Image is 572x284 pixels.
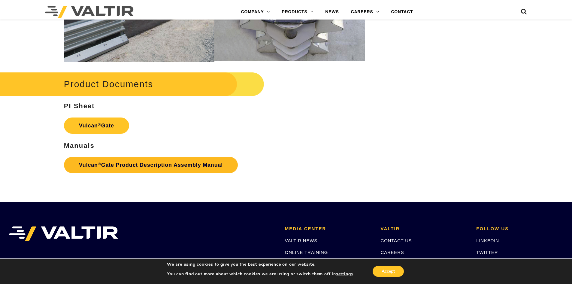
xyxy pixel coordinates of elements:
[476,226,563,231] h2: FOLLOW US
[381,226,468,231] h2: VALTIR
[167,271,354,277] p: You can find out more about which cookies we are using or switch them off in .
[345,6,385,18] a: CAREERS
[98,162,101,166] sup: ®
[45,6,134,18] img: Valtir
[98,122,101,127] sup: ®
[285,250,328,255] a: ONLINE TRAINING
[373,266,404,277] button: Accept
[285,238,317,243] a: VALTIR NEWS
[385,6,419,18] a: CONTACT
[285,226,372,231] h2: MEDIA CENTER
[276,6,319,18] a: PRODUCTS
[336,271,353,277] button: settings
[64,118,129,134] a: Vulcan®Gate
[9,226,118,241] img: VALTIR
[235,6,276,18] a: COMPANY
[381,250,404,255] a: CAREERS
[79,123,114,129] strong: Vulcan Gate
[476,238,499,243] a: LINKEDIN
[64,142,95,149] strong: Manuals
[167,262,354,267] p: We are using cookies to give you the best experience on our website.
[319,6,345,18] a: NEWS
[64,102,95,110] strong: PI Sheet
[381,238,412,243] a: CONTACT US
[64,157,238,173] a: Vulcan®Gate Product Description Assembly Manual
[476,250,498,255] a: TWITTER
